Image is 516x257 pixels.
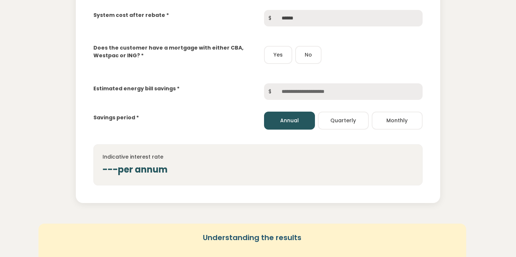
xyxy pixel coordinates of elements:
label: Estimated energy bill savings * [93,85,179,93]
h5: Understanding the results [47,232,457,243]
label: Does the customer have a mortgage with either CBA, Westpac or ING? * [93,44,252,59]
button: Quarterly [318,112,369,130]
label: Savings period * [93,114,139,122]
div: --- per annum [103,163,413,176]
button: Monthly [372,112,423,130]
button: Yes [264,46,292,64]
button: No [295,46,322,64]
h4: Indicative interest rate [103,153,413,160]
span: $ [264,10,276,26]
span: $ [264,83,276,100]
button: Annual [264,112,315,130]
label: System cost after rebate * [93,11,169,19]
